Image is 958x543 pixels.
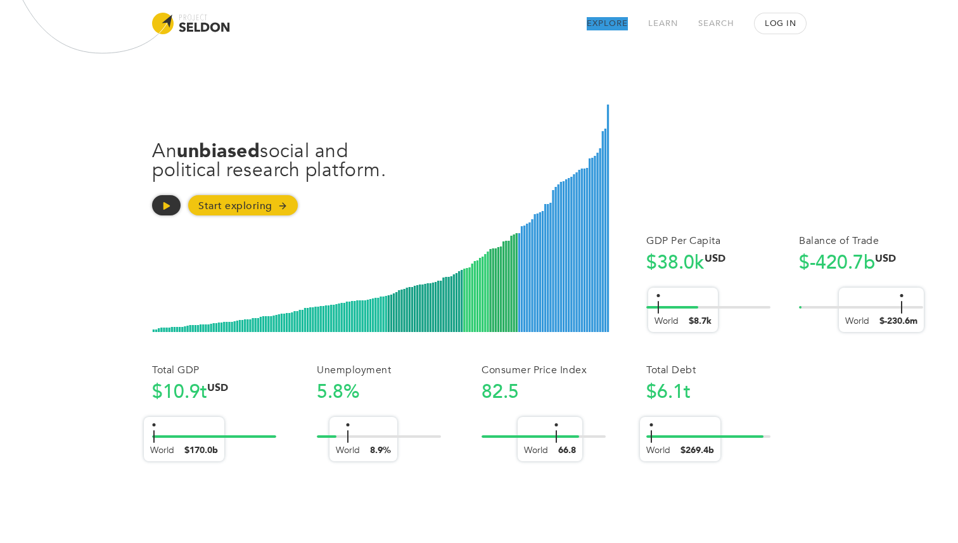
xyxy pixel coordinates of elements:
span: 5.8% [317,383,360,402]
a: Search [698,17,734,30]
h3: GDP Per Capita [646,236,770,246]
h3: Total GDP [152,365,276,375]
button: Log In [755,13,806,34]
span: 82.5 [482,383,519,402]
a: Learn [648,17,678,30]
span: $10.9t [152,383,207,402]
h3: Unemployment [317,365,441,375]
h3: Total Debt [646,365,770,375]
sup: USD [207,381,228,395]
span: $6.1t [646,383,691,402]
span: $-420.7b [799,253,875,272]
h3: Consumer Price Index [482,365,606,375]
sup: USD [705,252,725,265]
span: World [150,446,174,455]
a: Start exploring [188,195,298,215]
a: Explore [587,17,628,30]
h3: Balance of Trade [799,236,923,246]
span: $38.0k [646,253,705,272]
sup: USD [875,252,896,265]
